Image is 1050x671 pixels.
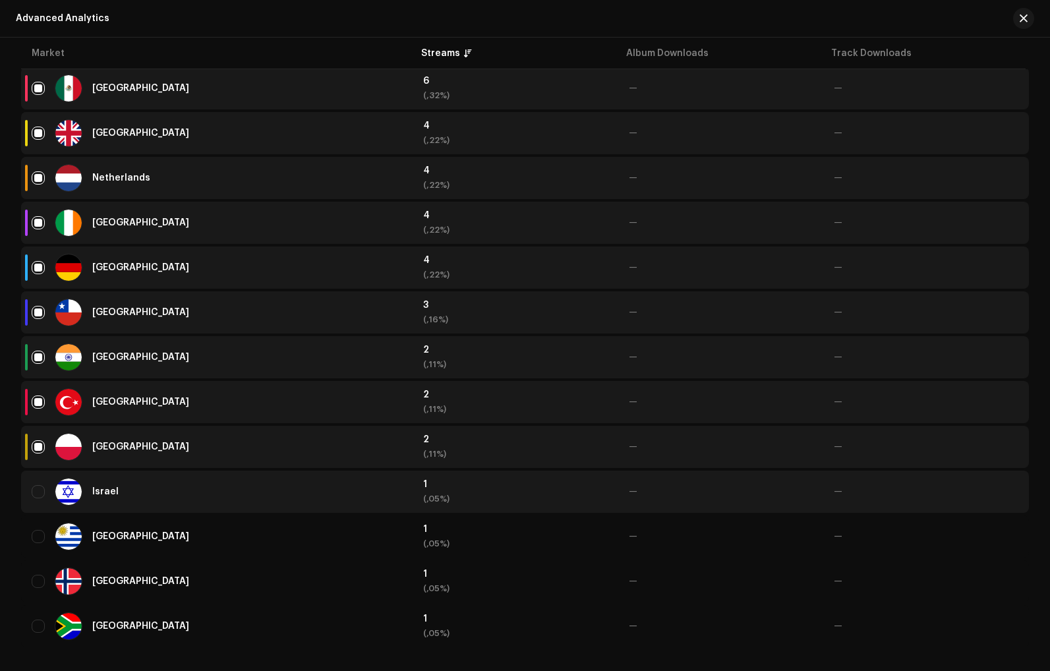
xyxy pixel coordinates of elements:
[834,308,1018,317] div: —
[423,450,608,459] div: (,11%)
[834,263,1018,272] div: —
[423,539,608,548] div: (,05%)
[834,129,1018,138] div: —
[423,256,608,265] div: 4
[629,84,813,93] div: —
[423,301,608,310] div: 3
[423,181,608,190] div: (,22%)
[629,622,813,631] div: —
[423,614,608,624] div: 1
[423,525,608,534] div: 1
[834,173,1018,183] div: —
[423,211,608,220] div: 4
[423,629,608,638] div: (,05%)
[834,532,1018,541] div: —
[629,263,813,272] div: —
[834,622,1018,631] div: —
[423,166,608,175] div: 4
[423,345,608,355] div: 2
[423,315,608,324] div: (,16%)
[629,442,813,452] div: —
[629,397,813,407] div: —
[834,353,1018,362] div: —
[629,218,813,227] div: —
[423,480,608,489] div: 1
[423,569,608,579] div: 1
[629,129,813,138] div: —
[834,84,1018,93] div: —
[834,218,1018,227] div: —
[423,225,608,235] div: (,22%)
[629,308,813,317] div: —
[423,360,608,369] div: (,11%)
[423,584,608,593] div: (,05%)
[423,390,608,399] div: 2
[629,487,813,496] div: —
[423,405,608,414] div: (,11%)
[629,173,813,183] div: —
[423,435,608,444] div: 2
[834,397,1018,407] div: —
[629,577,813,586] div: —
[423,121,608,131] div: 4
[423,270,608,279] div: (,22%)
[834,577,1018,586] div: —
[834,487,1018,496] div: —
[629,532,813,541] div: —
[423,494,608,504] div: (,05%)
[834,442,1018,452] div: —
[423,136,608,145] div: (,22%)
[423,91,608,100] div: (,32%)
[423,76,608,86] div: 6
[629,353,813,362] div: —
